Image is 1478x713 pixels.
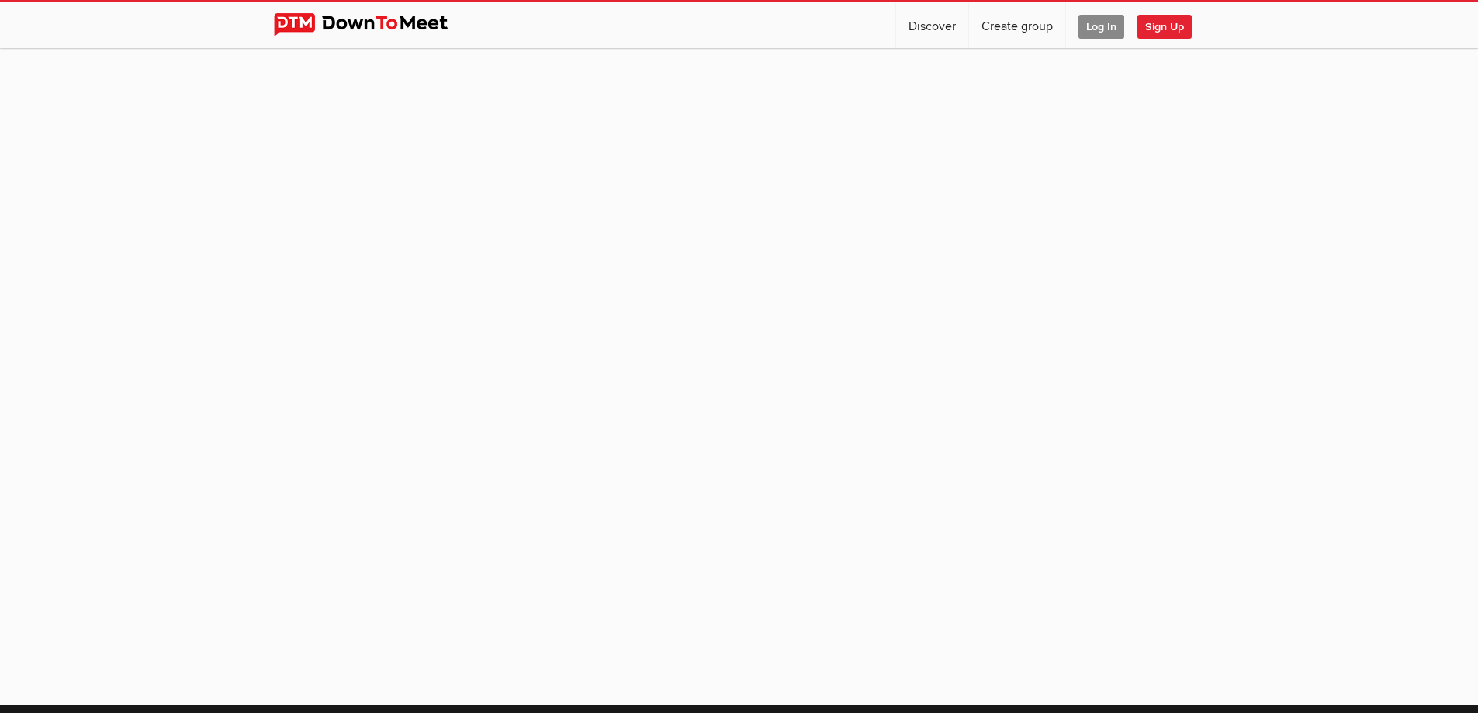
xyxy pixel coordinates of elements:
span: Sign Up [1137,15,1192,39]
a: Discover [896,2,968,48]
img: DownToMeet [274,13,472,36]
span: Log In [1078,15,1124,39]
a: Sign Up [1137,2,1204,48]
a: Create group [969,2,1065,48]
a: Log In [1066,2,1137,48]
